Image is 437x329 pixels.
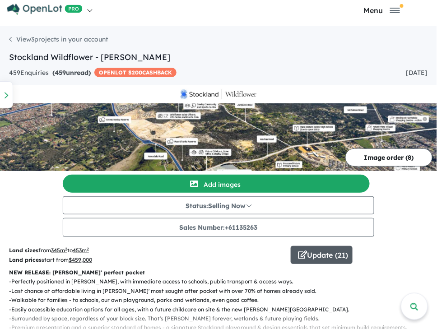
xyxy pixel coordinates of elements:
[9,314,428,323] p: - Surrounded by space, regardless of your block size. That's [PERSON_NAME] forever, wetlands & fu...
[73,247,89,254] u: 453 m
[87,246,89,251] sup: 2
[7,4,83,15] img: Openlot PRO Logo White
[329,6,435,14] button: Toggle navigation
[9,287,428,296] p: - Last chance at affordable living in [PERSON_NAME]' most sought after pocket with over 70% of ho...
[9,35,428,51] nav: breadcrumb
[9,305,428,314] p: - Easily accessible education options for all ages, with a future childcare on site & the new [PE...
[345,148,432,167] button: Image order (8)
[9,277,428,286] p: - Perfectly positioned in [PERSON_NAME], with immediate access to schools, public transport & acc...
[55,69,66,77] span: 459
[63,175,370,193] button: Add images
[9,68,177,79] div: 459 Enquir ies
[9,247,38,254] b: Land sizes
[9,35,108,43] a: View3projects in your account
[291,246,353,264] button: Update (21)
[52,69,91,77] strong: ( unread)
[9,255,284,264] p: start from
[51,247,67,254] u: 345 m
[94,68,177,77] span: OPENLOT $ 200 CASHBACK
[63,196,374,214] button: Status:Selling Now
[4,89,433,100] img: Stockland Wildflower - Piara Waters Logo
[406,68,428,79] div: [DATE]
[67,247,89,254] span: to
[69,256,92,263] u: $ 459,000
[9,296,428,305] p: - Walkable for families - to schools, our own playground, parks and wetlands, even good coffee.
[9,52,170,62] a: Stockland Wildflower - [PERSON_NAME]
[9,268,428,277] p: NEW RELEASE: [PERSON_NAME]' perfect pocket
[63,218,374,237] button: Sales Number:+61135263
[9,256,42,263] b: Land prices
[9,246,284,255] p: from
[65,246,67,251] sup: 2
